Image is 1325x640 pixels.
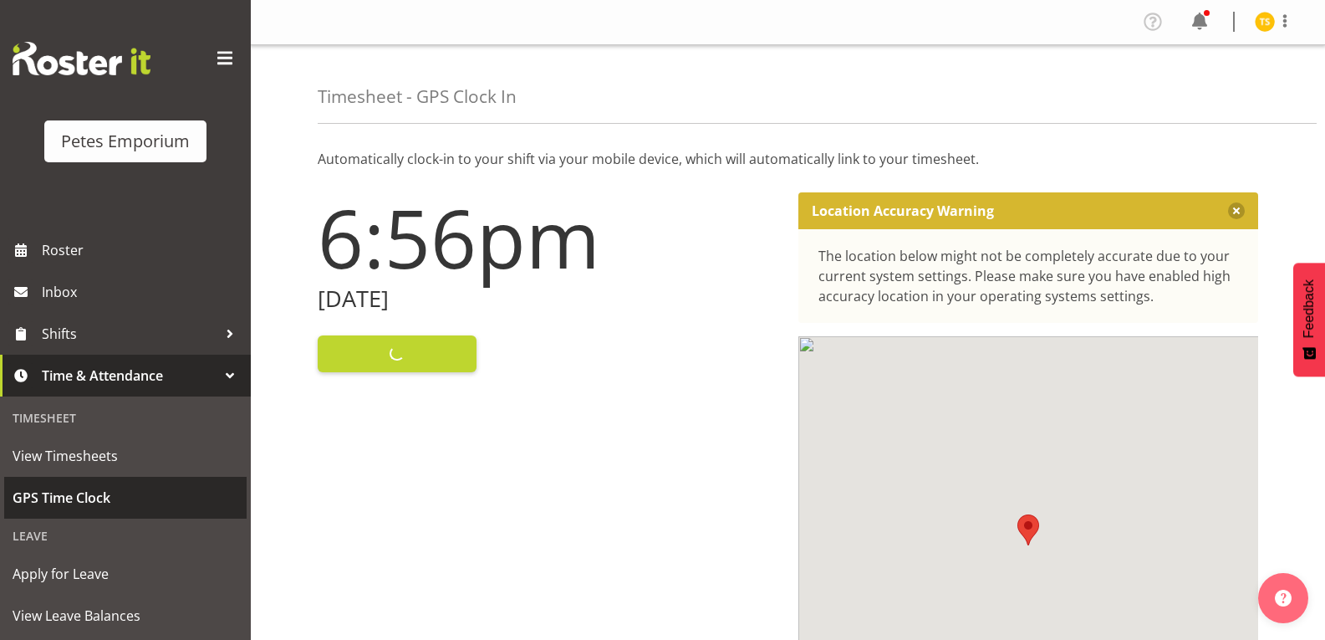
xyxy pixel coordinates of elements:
span: Shifts [42,321,217,346]
span: View Leave Balances [13,603,238,628]
div: Petes Emporium [61,129,190,154]
img: Rosterit website logo [13,42,150,75]
h1: 6:56pm [318,192,778,283]
button: Feedback - Show survey [1293,263,1325,376]
span: View Timesheets [13,443,238,468]
span: Apply for Leave [13,561,238,586]
a: Apply for Leave [4,553,247,595]
span: Roster [42,238,242,263]
img: tamara-straker11292.jpg [1255,12,1275,32]
a: View Timesheets [4,435,247,477]
h4: Timesheet - GPS Clock In [318,87,517,106]
a: GPS Time Clock [4,477,247,519]
button: Close message [1228,202,1245,219]
a: View Leave Balances [4,595,247,637]
div: Timesheet [4,401,247,435]
p: Location Accuracy Warning [812,202,994,219]
span: GPS Time Clock [13,485,238,510]
img: help-xxl-2.png [1275,590,1292,607]
p: Automatically clock-in to your shift via your mobile device, which will automatically link to you... [318,149,1258,169]
div: The location below might not be completely accurate due to your current system settings. Please m... [818,246,1239,306]
h2: [DATE] [318,286,778,312]
span: Inbox [42,279,242,305]
span: Time & Attendance [42,363,217,388]
div: Leave [4,519,247,553]
span: Feedback [1302,279,1317,338]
